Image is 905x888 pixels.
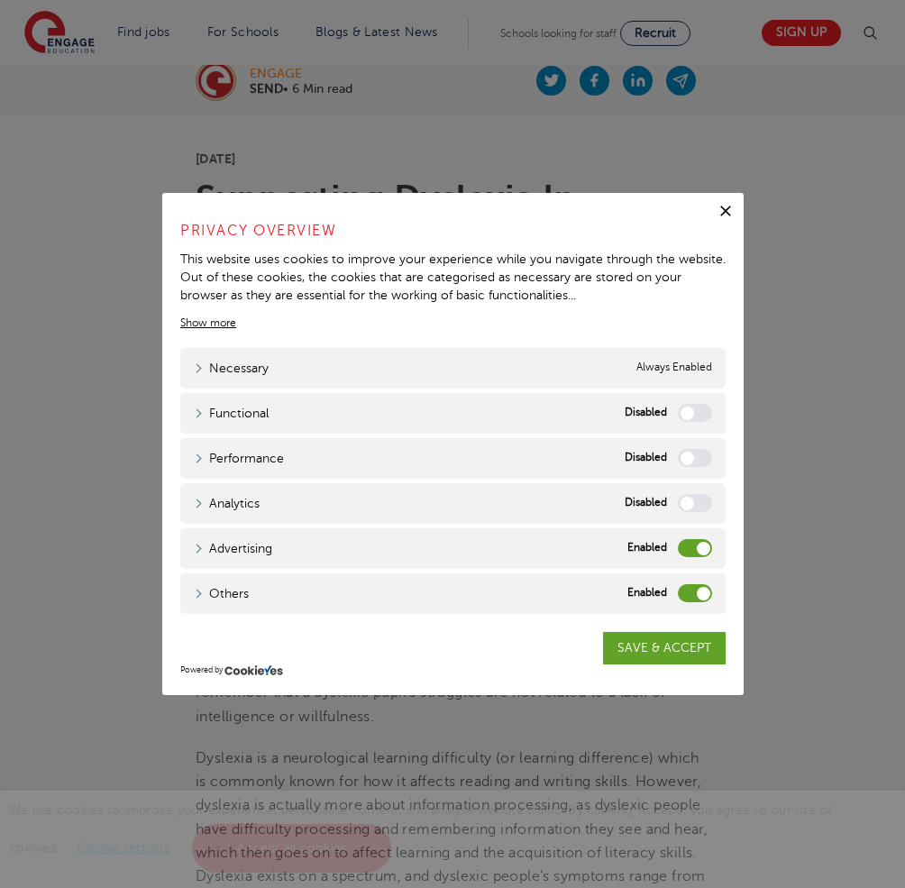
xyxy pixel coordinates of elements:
[194,539,272,558] a: Advertising
[603,632,726,664] a: SAVE & ACCEPT
[194,449,284,468] a: Performance
[192,824,392,873] a: Accept all cookies
[194,584,249,603] a: Others
[77,841,169,855] a: Cookie settings
[224,664,283,676] img: CookieYes Logo
[636,359,712,378] span: Always Enabled
[9,803,832,855] span: We use cookies to improve your experience, personalise content, and analyse website traffic. By c...
[180,664,726,677] div: Powered by
[194,494,260,513] a: Analytics
[194,404,269,423] a: Functional
[180,315,236,331] a: Show more
[180,251,726,304] div: This website uses cookies to improve your experience while you navigate through the website. Out ...
[180,220,726,242] h4: Privacy Overview
[194,359,269,378] a: Necessary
